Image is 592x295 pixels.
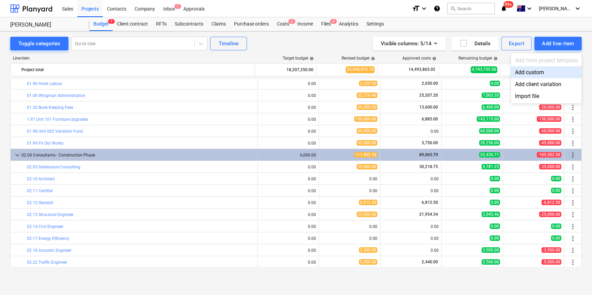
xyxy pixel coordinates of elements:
div: Add custom [511,66,582,78]
div: Add client variation [511,78,582,90]
div: Add from project template [511,54,582,66]
iframe: Chat Widget [558,262,592,295]
div: Import file [511,90,582,102]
